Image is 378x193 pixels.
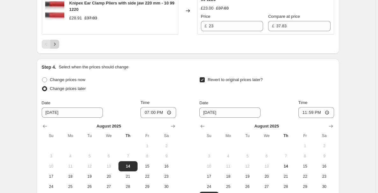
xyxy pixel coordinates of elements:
input: 8/13/2025 [42,107,103,118]
span: £ [205,24,207,28]
span: 25 [221,184,235,189]
span: 6 [260,154,274,159]
h2: Step 4. [42,64,56,70]
span: 19 [240,174,254,179]
button: Thursday August 21 2025 [276,171,295,182]
button: Thursday August 7 2025 [118,151,138,161]
span: 29 [298,184,312,189]
span: 13 [260,164,274,169]
span: 10 [44,164,58,169]
button: Friday August 8 2025 [296,151,315,161]
span: 22 [140,174,154,179]
span: 2 [159,143,173,148]
button: Wednesday August 6 2025 [99,151,118,161]
span: 17 [202,174,216,179]
img: 61h5F48Ea_L._AC_SL1500_80x.jpg [45,1,64,20]
span: 18 [221,174,235,179]
strike: £37.83 [216,5,229,11]
span: Fr [140,133,154,138]
span: 26 [82,184,96,189]
input: 12:00 [140,107,176,118]
span: 6 [102,154,116,159]
span: Mo [221,133,235,138]
button: Friday August 22 2025 [138,171,157,182]
span: 18 [63,174,77,179]
th: Saturday [315,131,334,141]
button: Sunday August 10 2025 [42,161,61,171]
span: 26 [240,184,254,189]
span: 24 [202,184,216,189]
th: Wednesday [99,131,118,141]
button: Tuesday August 26 2025 [80,182,99,192]
button: Thursday August 21 2025 [118,171,138,182]
span: 9 [159,154,173,159]
span: 30 [159,184,173,189]
button: Monday August 25 2025 [219,182,238,192]
span: Change prices now [50,77,85,82]
span: 12 [82,164,96,169]
span: Fr [298,133,312,138]
button: Tuesday August 19 2025 [80,171,99,182]
span: 20 [260,174,274,179]
span: Date [42,100,50,105]
strike: £37.83 [84,15,97,21]
button: Show next month, September 2025 [326,122,335,131]
th: Wednesday [257,131,276,141]
span: 16 [317,164,331,169]
span: 3 [44,154,58,159]
button: Saturday August 23 2025 [157,171,176,182]
th: Friday [138,131,157,141]
span: 9 [317,154,331,159]
button: Tuesday August 19 2025 [238,171,257,182]
span: 7 [121,154,135,159]
th: Tuesday [80,131,99,141]
span: 1 [140,143,154,148]
button: Sunday August 17 2025 [42,171,61,182]
span: Knipex Ear Clamp Pliers with side jaw 220 mm - 10 99 1220 [69,1,175,12]
span: 8 [298,154,312,159]
button: Sunday August 3 2025 [199,151,218,161]
span: Mo [63,133,77,138]
span: 25 [63,184,77,189]
button: Wednesday August 20 2025 [99,171,118,182]
span: 8 [140,154,154,159]
span: 20 [102,174,116,179]
span: 16 [159,164,173,169]
button: Sunday August 3 2025 [42,151,61,161]
span: 7 [279,154,293,159]
span: 12 [240,164,254,169]
span: 10 [202,164,216,169]
span: 19 [82,174,96,179]
span: We [260,133,274,138]
button: Saturday August 16 2025 [315,161,334,171]
span: 27 [260,184,274,189]
button: Thursday August 7 2025 [276,151,295,161]
span: Compare at price [268,14,300,19]
button: Thursday August 28 2025 [276,182,295,192]
span: 21 [121,174,135,179]
span: 11 [221,164,235,169]
button: Tuesday August 12 2025 [80,161,99,171]
button: Saturday August 9 2025 [315,151,334,161]
span: Su [202,133,216,138]
nav: Pagination [42,40,59,49]
span: Time [140,100,149,105]
th: Tuesday [238,131,257,141]
button: Saturday August 9 2025 [157,151,176,161]
span: 28 [121,184,135,189]
span: Sa [317,133,331,138]
button: Wednesday August 20 2025 [257,171,276,182]
button: Sunday August 17 2025 [199,171,218,182]
button: Friday August 15 2025 [138,161,157,171]
span: 28 [279,184,293,189]
span: 30 [317,184,331,189]
th: Sunday [42,131,61,141]
button: Saturday August 2 2025 [157,141,176,151]
span: 4 [63,154,77,159]
div: £23.00 [201,5,214,11]
span: Change prices later [50,86,86,91]
span: 21 [279,174,293,179]
span: Date [199,100,208,105]
button: Today Thursday August 14 2025 [276,161,295,171]
button: Sunday August 24 2025 [199,182,218,192]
